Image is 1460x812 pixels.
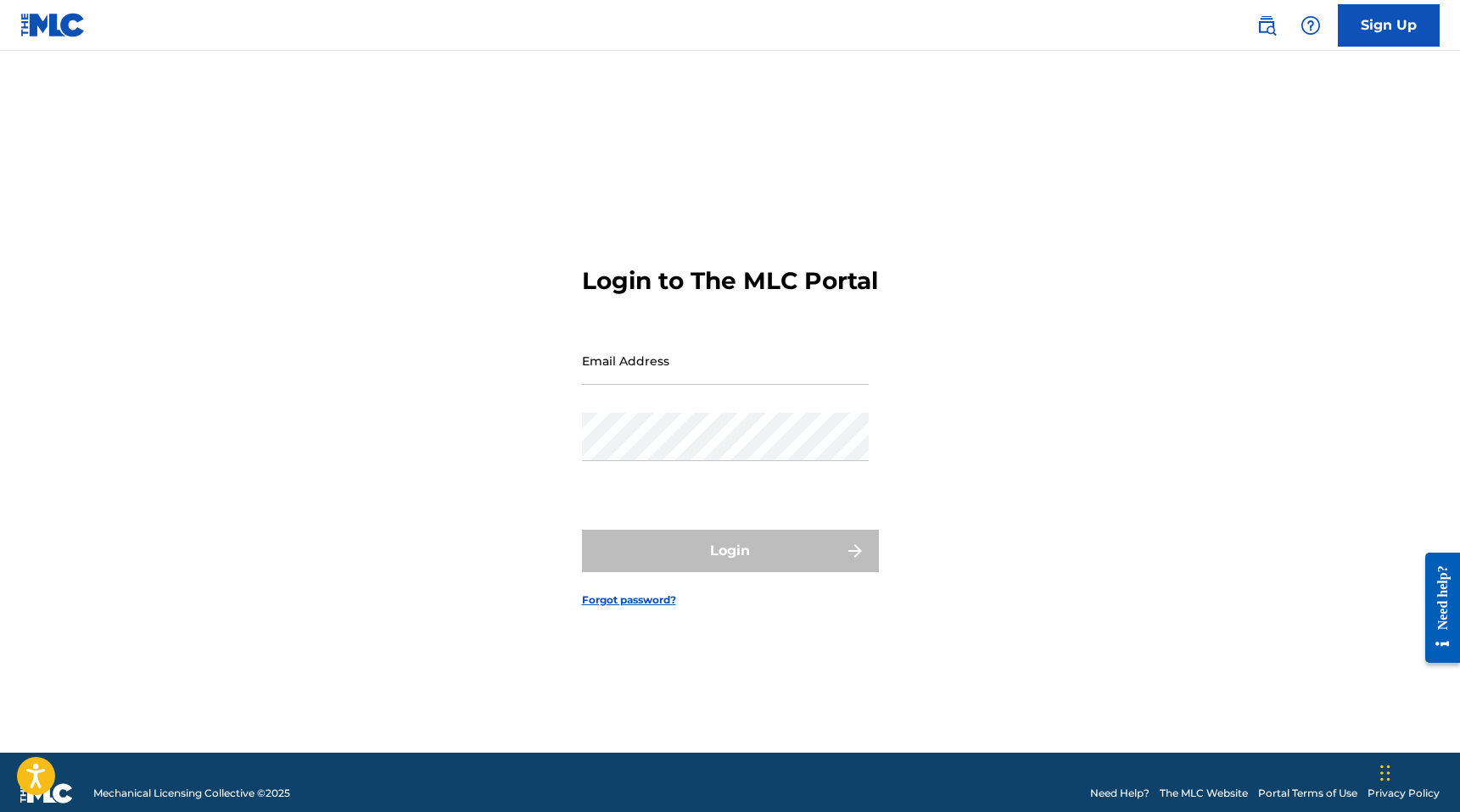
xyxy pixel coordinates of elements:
[1380,748,1390,798] div: Drag
[1250,8,1284,42] a: Public Search
[1375,731,1460,812] iframe: Chat Widget
[1160,786,1248,801] a: The MLC Website
[1368,786,1440,801] a: Privacy Policy
[582,592,676,608] a: Forgot password?
[1090,786,1150,801] a: Need Help?
[20,13,86,37] img: MLC Logo
[1338,4,1440,47] a: Sign Up
[582,266,878,296] h3: Login to The MLC Portal
[20,783,73,804] img: logo
[93,786,290,801] span: Mechanical Licensing Collective © 2025
[1258,786,1357,801] a: Portal Terms of Use
[1256,15,1277,36] img: search
[1412,540,1460,676] iframe: Resource Center
[1294,8,1328,42] div: Help
[1301,15,1321,36] img: help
